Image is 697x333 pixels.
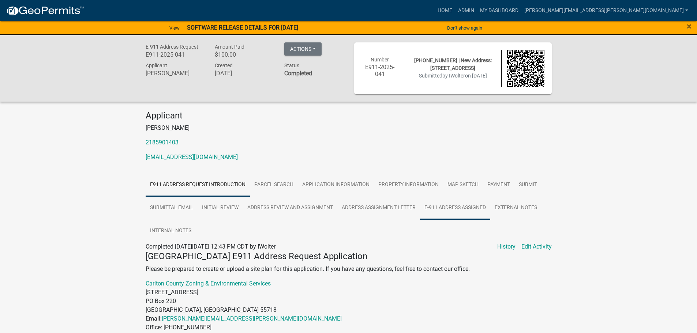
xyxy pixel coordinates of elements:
a: Submit [514,173,542,197]
a: Internal Notes [146,219,196,243]
a: Map Sketch [443,173,483,197]
a: View [166,22,183,34]
h6: $100.00 [215,51,273,58]
p: [PERSON_NAME] [146,124,552,132]
span: E-911 Address Request [146,44,198,50]
button: Don't show again [444,22,485,34]
strong: SOFTWARE RELEASE DETAILS FOR [DATE] [187,24,298,31]
a: Application Information [298,173,374,197]
h4: [GEOGRAPHIC_DATA] E911 Address Request Application [146,251,552,262]
span: [PHONE_NUMBER] | New Address: [STREET_ADDRESS] [414,57,492,71]
a: Payment [483,173,514,197]
span: Completed [DATE][DATE] 12:43 PM CDT by IWolter [146,243,276,250]
a: My Dashboard [477,4,521,18]
span: by IWolter [442,73,465,79]
a: Address Review and Assignment [243,196,337,220]
img: QR code [507,50,544,87]
a: Address Assignment Letter [337,196,420,220]
a: History [497,242,516,251]
a: Parcel search [250,173,298,197]
a: 2185901403 [146,139,179,146]
h4: Applicant [146,110,552,121]
a: [PERSON_NAME][EMAIL_ADDRESS][PERSON_NAME][DOMAIN_NAME] [162,315,342,322]
a: External Notes [490,196,542,220]
a: Property Information [374,173,443,197]
button: Actions [284,42,322,56]
span: Amount Paid [215,44,244,50]
span: Applicant [146,63,167,68]
a: Home [435,4,455,18]
a: [EMAIL_ADDRESS][DOMAIN_NAME] [146,154,238,160]
span: Created [215,63,233,68]
h6: E911-2025-041 [146,51,204,58]
a: Submittal Email [146,196,198,220]
h6: [PERSON_NAME] [146,70,204,77]
a: [PERSON_NAME][EMAIL_ADDRESS][PERSON_NAME][DOMAIN_NAME] [521,4,691,18]
h6: [DATE] [215,70,273,77]
a: Initial Review [198,196,243,220]
span: Submitted on [DATE] [419,73,487,79]
a: E-911 Address Assigned [420,196,490,220]
a: Carlton County Zoning & Environmental Services [146,280,271,287]
p: [STREET_ADDRESS] PO Box 220 [GEOGRAPHIC_DATA], [GEOGRAPHIC_DATA] 55718 Email: Office: [PHONE_NUMBER] [146,279,552,332]
a: E911 Address Request Introduction [146,173,250,197]
a: Edit Activity [521,242,552,251]
span: Number [371,57,389,63]
span: Status [284,63,299,68]
span: × [687,21,692,31]
p: Please be prepared to create or upload a site plan for this application. If you have any question... [146,265,552,273]
a: Admin [455,4,477,18]
button: Close [687,22,692,31]
h6: E911-2025-041 [361,64,399,77]
strong: Completed [284,70,312,77]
